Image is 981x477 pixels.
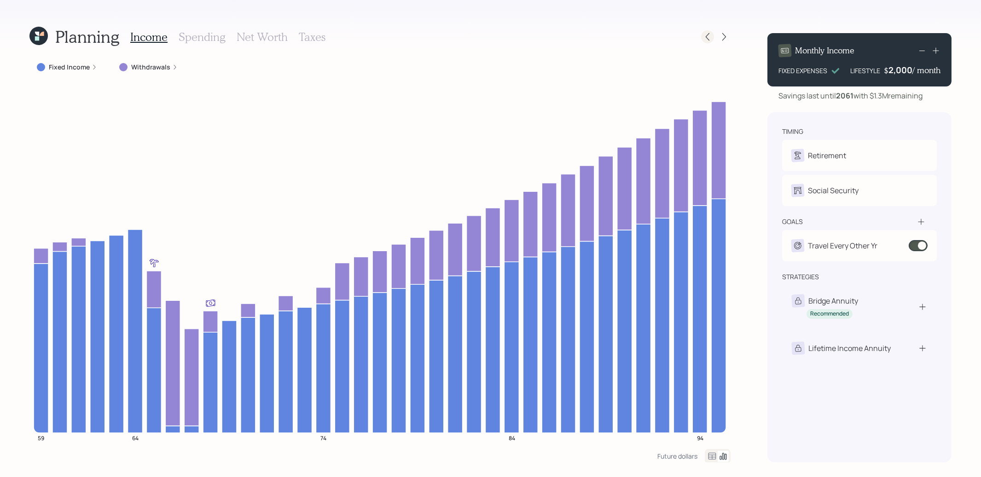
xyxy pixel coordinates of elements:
[795,46,854,56] h4: Monthly Income
[808,185,859,196] div: Social Security
[132,434,139,442] tspan: 64
[808,150,846,161] div: Retirement
[808,240,877,251] div: Travel Every Other Yr
[697,434,703,442] tspan: 94
[782,272,819,282] div: strategies
[657,452,697,460] div: Future dollars
[778,90,923,101] div: Savings last until with $1.3M remaining
[55,27,119,46] h1: Planning
[130,30,168,44] h3: Income
[850,66,880,75] div: LIFESTYLE
[509,434,515,442] tspan: 84
[179,30,226,44] h3: Spending
[49,63,90,72] label: Fixed Income
[237,30,288,44] h3: Net Worth
[810,310,849,318] div: Recommended
[38,434,44,442] tspan: 59
[299,30,325,44] h3: Taxes
[782,127,803,136] div: timing
[884,65,888,75] h4: $
[778,66,827,75] div: FIXED EXPENSES
[320,434,326,442] tspan: 74
[808,295,858,306] div: Bridge Annuity
[782,217,803,226] div: goals
[836,91,853,101] b: 2061
[888,64,912,75] div: 2,000
[912,65,940,75] h4: / month
[131,63,170,72] label: Withdrawals
[808,343,891,354] div: Lifetime Income Annuity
